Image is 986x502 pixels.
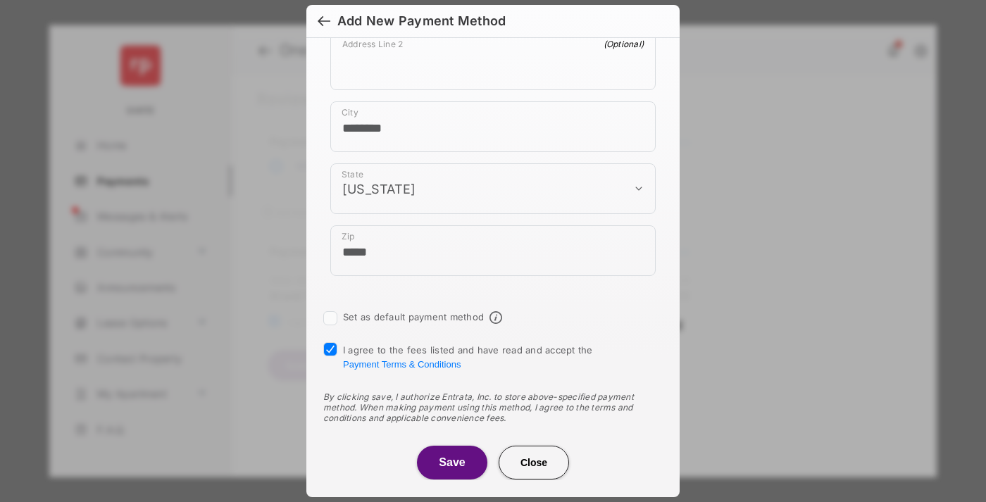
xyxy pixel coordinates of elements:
button: Close [499,446,569,479]
span: Default payment method info [489,311,502,324]
span: I agree to the fees listed and have read and accept the [343,344,593,370]
div: payment_method_screening[postal_addresses][postalCode] [330,225,656,276]
label: Set as default payment method [343,311,484,322]
div: Add New Payment Method [337,13,506,29]
button: I agree to the fees listed and have read and accept the [343,359,461,370]
div: payment_method_screening[postal_addresses][addressLine2] [330,32,656,90]
div: By clicking save, I authorize Entrata, Inc. to store above-specified payment method. When making ... [323,391,663,423]
button: Save [417,446,487,479]
div: payment_method_screening[postal_addresses][locality] [330,101,656,152]
div: payment_method_screening[postal_addresses][administrativeArea] [330,163,656,214]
